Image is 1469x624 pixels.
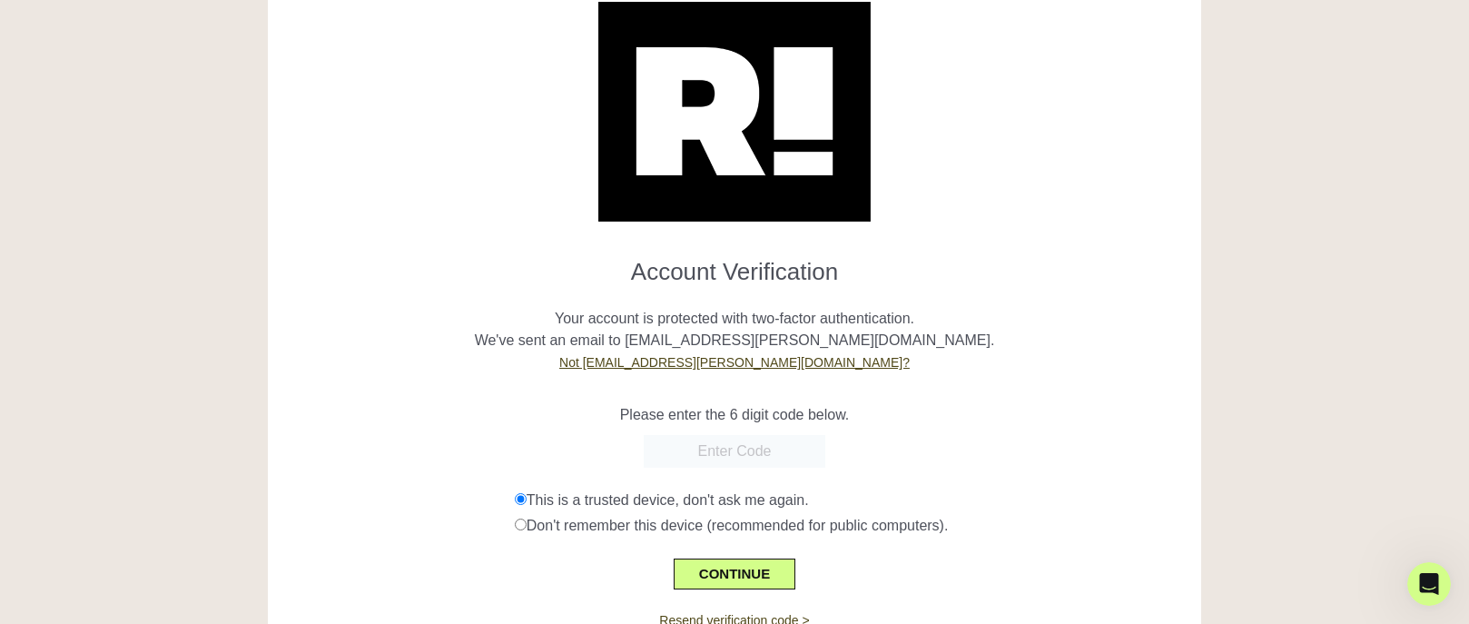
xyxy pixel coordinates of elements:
img: Retention.com [598,2,871,222]
h1: Account Verification [281,243,1188,286]
button: CONTINUE [674,559,795,589]
div: This is a trusted device, don't ask me again. [515,490,1188,511]
p: Please enter the 6 digit code below. [281,404,1188,426]
iframe: Intercom live chat [1407,562,1451,606]
input: Enter Code [644,435,825,468]
a: Not [EMAIL_ADDRESS][PERSON_NAME][DOMAIN_NAME]? [559,355,910,370]
div: Don't remember this device (recommended for public computers). [515,515,1188,537]
p: Your account is protected with two-factor authentication. We've sent an email to [EMAIL_ADDRESS][... [281,286,1188,373]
